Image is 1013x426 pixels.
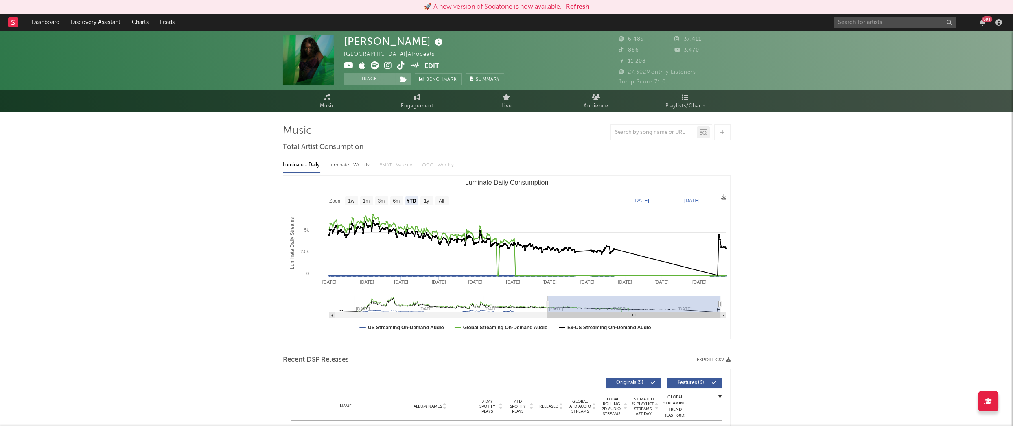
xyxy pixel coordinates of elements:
button: Summary [466,73,504,85]
text: 3m [378,198,385,204]
span: 7 Day Spotify Plays [477,399,498,414]
a: Engagement [372,90,462,112]
text: 1w [348,198,354,204]
text: [DATE] [543,280,557,284]
span: Total Artist Consumption [283,142,363,152]
button: Features(3) [667,378,722,388]
div: 99 + [982,16,992,22]
span: Music [320,101,335,111]
span: 886 [619,48,639,53]
text: Ex-US Streaming On-Demand Audio [567,325,651,330]
text: [DATE] [468,280,482,284]
svg: Luminate Daily Consumption [283,176,730,339]
text: Luminate Daily Streams [289,217,295,269]
span: 3,470 [674,48,699,53]
a: Discovery Assistant [65,14,126,31]
span: Global Rolling 7D Audio Streams [600,397,623,416]
button: Edit [424,61,439,72]
span: Recent DSP Releases [283,355,349,365]
text: [DATE] [322,280,336,284]
text: Global Streaming On-Demand Audio [463,325,547,330]
text: [DATE] [360,280,374,284]
input: Search for artists [834,17,956,28]
a: Leads [154,14,180,31]
text: [DATE] [684,198,700,203]
span: Global ATD Audio Streams [569,399,591,414]
span: Audience [584,101,608,111]
text: All [438,198,444,204]
text: → [671,198,676,203]
text: [DATE] [506,280,520,284]
text: Zoom [329,198,342,204]
a: Playlists/Charts [641,90,731,112]
a: Charts [126,14,154,31]
span: 37,411 [674,37,701,42]
a: Live [462,90,551,112]
text: US Streaming On-Demand Audio [368,325,444,330]
span: Jump Score: 71.0 [619,79,666,85]
text: [DATE] [692,280,706,284]
span: Summary [476,77,500,82]
span: Estimated % Playlist Streams Last Day [632,397,654,416]
span: Album Names [414,404,442,409]
span: ATD Spotify Plays [507,399,529,414]
button: Refresh [566,2,589,12]
text: [DATE] [394,280,408,284]
span: Benchmark [426,75,457,85]
text: 1m [363,198,370,204]
text: 1y [424,198,429,204]
button: Track [344,73,395,85]
text: [DATE] [618,280,632,284]
a: Music [283,90,372,112]
text: [DATE] [580,280,594,284]
text: [DATE] [431,280,446,284]
div: Luminate - Daily [283,158,320,172]
text: Luminate Daily Consumption [465,179,548,186]
span: Engagement [401,101,433,111]
div: Global Streaming Trend (Last 60D) [663,394,687,419]
span: 6,489 [619,37,644,42]
text: 6m [393,198,400,204]
a: Dashboard [26,14,65,31]
button: 99+ [980,19,985,26]
text: 2.5k [300,249,309,254]
span: 11,208 [619,59,646,64]
input: Search by song name or URL [611,129,697,136]
span: Playlists/Charts [665,101,706,111]
button: Originals(5) [606,378,661,388]
text: 5k [304,227,309,232]
text: YTD [406,198,416,204]
div: 🚀 A new version of Sodatone is now available. [424,2,562,12]
div: [GEOGRAPHIC_DATA] | Afrobeats [344,50,444,59]
div: Luminate - Weekly [328,158,371,172]
div: Name [308,403,384,409]
span: Originals ( 5 ) [611,380,649,385]
a: Audience [551,90,641,112]
span: 27,302 Monthly Listeners [619,70,696,75]
text: 0 [306,271,308,276]
a: Benchmark [415,73,462,85]
text: [DATE] [634,198,649,203]
button: Export CSV [697,358,731,363]
span: Live [501,101,512,111]
text: [DATE] [654,280,669,284]
div: [PERSON_NAME] [344,35,445,48]
span: Features ( 3 ) [672,380,710,385]
span: Released [539,404,558,409]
